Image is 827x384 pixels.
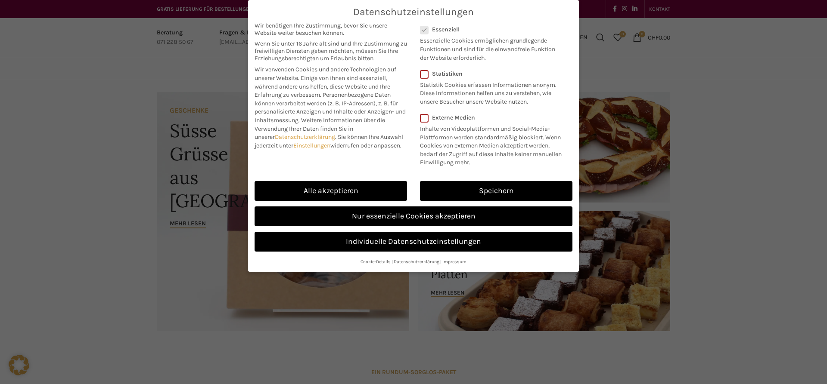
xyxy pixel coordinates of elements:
label: Essenziell [420,26,561,33]
a: Individuelle Datenschutzeinstellungen [255,232,572,252]
a: Cookie-Details [361,259,391,264]
span: Wir verwenden Cookies und andere Technologien auf unserer Website. Einige von ihnen sind essenzie... [255,66,396,98]
label: Statistiken [420,70,561,77]
a: Speichern [420,181,572,201]
span: Personenbezogene Daten können verarbeitet werden (z. B. IP-Adressen), z. B. für personalisierte A... [255,91,406,124]
span: Datenschutzeinstellungen [353,6,474,18]
p: Statistik Cookies erfassen Informationen anonym. Diese Informationen helfen uns zu verstehen, wie... [420,77,561,106]
a: Datenschutzerklärung [394,259,439,264]
a: Nur essenzielle Cookies akzeptieren [255,206,572,226]
a: Einstellungen [293,142,330,149]
p: Inhalte von Videoplattformen und Social-Media-Plattformen werden standardmäßig blockiert. Wenn Co... [420,121,567,167]
span: Wir benötigen Ihre Zustimmung, bevor Sie unsere Website weiter besuchen können. [255,22,407,37]
p: Essenzielle Cookies ermöglichen grundlegende Funktionen und sind für die einwandfreie Funktion de... [420,33,561,62]
a: Alle akzeptieren [255,181,407,201]
span: Wenn Sie unter 16 Jahre alt sind und Ihre Zustimmung zu freiwilligen Diensten geben möchten, müss... [255,40,407,62]
a: Datenschutzerklärung [275,133,335,141]
label: Externe Medien [420,114,567,121]
span: Weitere Informationen über die Verwendung Ihrer Daten finden Sie in unserer . [255,117,385,141]
a: Impressum [442,259,466,264]
span: Sie können Ihre Auswahl jederzeit unter widerrufen oder anpassen. [255,133,403,149]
